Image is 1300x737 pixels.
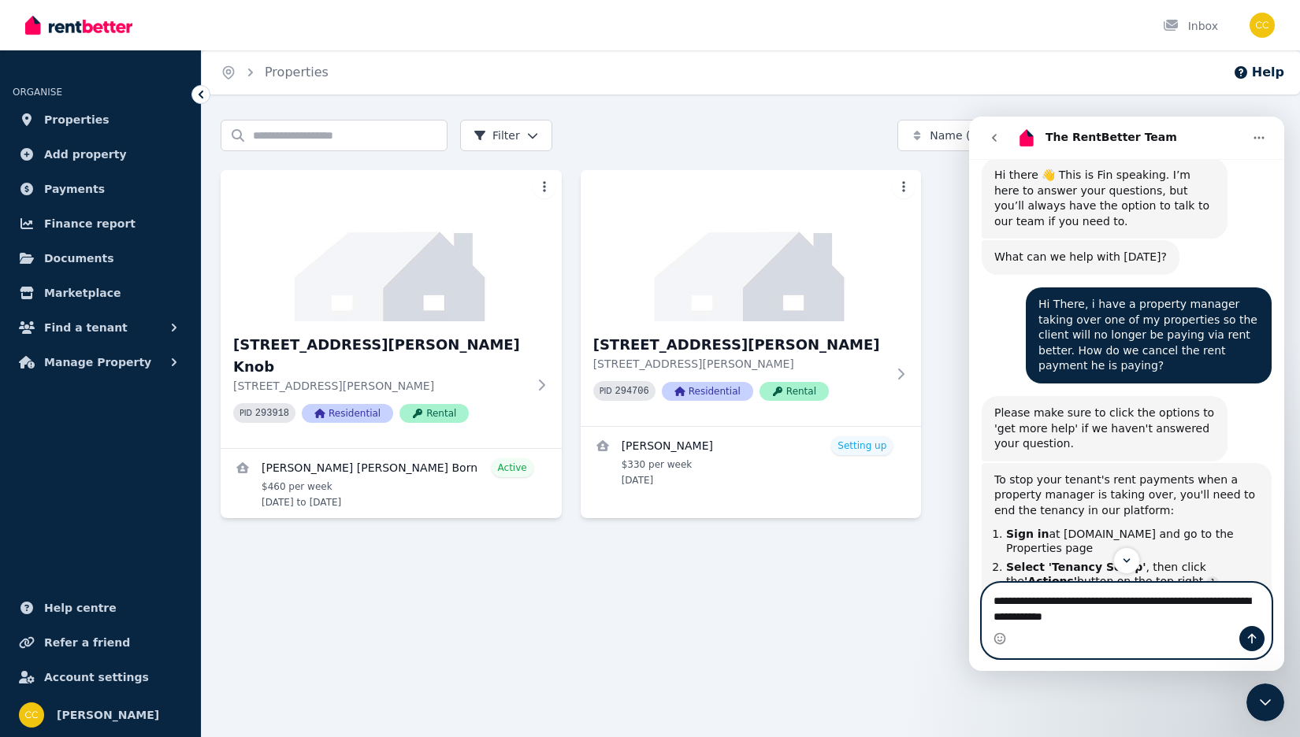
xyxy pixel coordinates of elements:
img: RentBetter [25,13,132,37]
span: Rental [399,404,469,423]
code: 293918 [255,408,289,419]
textarea: Message… [13,467,303,509]
span: Marketplace [44,283,121,302]
img: 2/436 Varley Street, Yorkeys Knob [221,170,562,321]
b: 'Actions' [55,458,108,471]
a: Refer a friend [13,627,188,658]
div: Inbox [1163,18,1218,34]
span: Refer a friend [44,633,130,652]
a: Add property [13,139,188,170]
span: [PERSON_NAME] [57,706,159,724]
img: Chloe CHANDLER [1250,13,1275,38]
span: Account settings [44,668,149,687]
span: Add property [44,145,127,164]
a: Source reference 9789774: [237,460,250,472]
h3: [STREET_ADDRESS][PERSON_NAME] [593,334,887,356]
p: [STREET_ADDRESS][PERSON_NAME] [593,356,887,372]
button: More options [893,176,915,198]
button: Scroll to bottom [144,431,171,457]
li: , then click the button on the top right [37,443,290,472]
li: at [DOMAIN_NAME] and go to the Properties page [37,410,290,439]
a: Payments [13,173,188,205]
a: Finance report [13,208,188,239]
nav: Breadcrumb [202,50,347,94]
small: PID [240,409,252,417]
iframe: Intercom live chat [969,117,1284,671]
button: Filter [460,120,552,151]
div: To stop your tenant's rent payments when a property manager is taking over, you'll need to end th... [25,356,290,402]
a: Account settings [13,661,188,693]
span: Manage Property [44,353,151,372]
button: Emoji picker [24,516,37,528]
span: Properties [44,110,110,129]
p: [STREET_ADDRESS][PERSON_NAME] [233,378,527,394]
small: PID [600,387,612,395]
a: Documents [13,243,188,274]
code: 294706 [615,386,649,397]
b: Sign in [37,411,80,424]
a: Properties [13,104,188,135]
iframe: Intercom live chat [1246,683,1284,721]
span: Residential [662,382,753,401]
span: Help centre [44,598,117,617]
span: Find a tenant [44,318,128,337]
div: To stop your tenant's rent payments when a property manager is taking over, you'll need to end th... [13,346,303,673]
button: Name (A-Z) [897,120,1049,151]
span: Documents [44,249,114,268]
span: Name (A-Z) [930,128,994,143]
a: View details for Darryn Peter Born [221,449,562,518]
img: Chloe CHANDLER [19,702,44,728]
a: Marketplace [13,277,188,309]
button: Find a tenant [13,312,188,343]
span: Rental [760,382,829,401]
a: Properties [265,65,329,80]
a: unit 1/436 Varley Street, Yorkeys Knob[STREET_ADDRESS][PERSON_NAME][STREET_ADDRESS][PERSON_NAME]P... [581,170,922,426]
img: unit 1/436 Varley Street, Yorkeys Knob [581,170,922,321]
a: 2/436 Varley Street, Yorkeys Knob[STREET_ADDRESS][PERSON_NAME] Knob[STREET_ADDRESS][PERSON_NAME]P... [221,170,562,448]
h3: [STREET_ADDRESS][PERSON_NAME] Knob [233,334,527,378]
span: ORGANISE [13,87,62,98]
button: Send a message… [270,509,295,535]
button: Help [1233,63,1284,82]
a: Help centre [13,592,188,624]
button: Manage Property [13,346,188,378]
span: Payments [44,180,105,198]
button: More options [533,176,555,198]
a: View details for Michael Edwards [581,427,922,496]
span: Residential [302,404,393,423]
span: Finance report [44,214,136,233]
span: Filter [474,128,520,143]
div: The RentBetter Team says… [13,346,303,675]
